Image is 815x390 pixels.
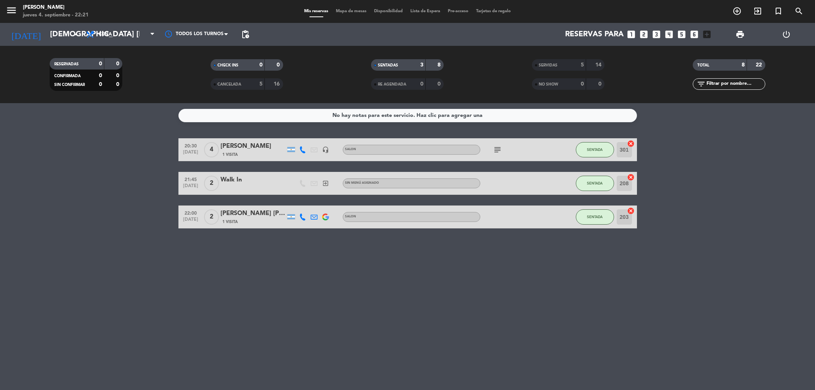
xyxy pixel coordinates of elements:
[332,111,483,120] div: No hay notas para este servicio. Haz clic para agregar una
[732,6,742,16] i: add_circle_outline
[345,181,379,184] span: Sin menú asignado
[639,29,649,39] i: looks_two
[420,62,423,68] strong: 3
[6,5,17,16] i: menu
[6,26,46,43] i: [DATE]
[444,9,472,13] span: Pre-acceso
[116,82,121,87] strong: 0
[241,30,250,39] span: pending_actions
[378,63,398,67] span: SENTADAS
[220,175,285,185] div: Walk In
[493,145,502,154] i: subject
[181,175,200,183] span: 21:45
[437,81,442,87] strong: 0
[116,61,121,66] strong: 0
[54,83,85,87] span: SIN CONFIRMAR
[539,83,558,86] span: NO SHOW
[181,208,200,217] span: 22:00
[217,63,238,67] span: CHECK INS
[576,142,614,157] button: SENTADA
[23,4,89,11] div: [PERSON_NAME]
[587,181,603,185] span: SENTADA
[782,30,791,39] i: power_settings_new
[181,141,200,150] span: 20:30
[322,214,329,220] img: google-logo.png
[794,6,804,16] i: search
[332,9,370,13] span: Mapa de mesas
[204,142,219,157] span: 4
[99,82,102,87] strong: 0
[99,61,102,66] strong: 0
[277,62,281,68] strong: 0
[753,6,762,16] i: exit_to_app
[217,83,241,86] span: CANCELADA
[420,81,423,87] strong: 0
[664,29,674,39] i: looks_4
[472,9,515,13] span: Tarjetas de regalo
[181,217,200,226] span: [DATE]
[736,30,745,39] span: print
[437,62,442,68] strong: 8
[697,63,709,67] span: TOTAL
[259,81,262,87] strong: 5
[300,9,332,13] span: Mis reservas
[204,176,219,191] span: 2
[345,215,356,218] span: SALON
[116,73,121,78] strong: 0
[539,63,557,67] span: SERVIDAS
[204,209,219,225] span: 2
[626,29,636,39] i: looks_one
[378,83,406,86] span: RE AGENDADA
[220,209,285,218] div: [PERSON_NAME] [PERSON_NAME]
[627,207,635,215] i: cancel
[595,62,603,68] strong: 14
[322,180,329,187] i: exit_to_app
[23,11,89,19] div: jueves 4. septiembre - 22:21
[99,73,102,78] strong: 0
[222,219,238,225] span: 1 Visita
[71,30,80,39] i: arrow_drop_down
[576,176,614,191] button: SENTADA
[627,140,635,147] i: cancel
[345,148,356,151] span: SALON
[774,6,783,16] i: turned_in_not
[742,62,745,68] strong: 8
[598,81,603,87] strong: 0
[689,29,699,39] i: looks_6
[274,81,281,87] strong: 16
[697,79,706,89] i: filter_list
[565,30,624,39] span: Reservas para
[54,62,79,66] span: RESERVADAS
[587,215,603,219] span: SENTADA
[706,80,765,88] input: Filtrar por nombre...
[407,9,444,13] span: Lista de Espera
[181,183,200,192] span: [DATE]
[99,32,112,37] span: Cena
[181,150,200,159] span: [DATE]
[259,62,262,68] strong: 0
[763,23,809,46] div: LOG OUT
[651,29,661,39] i: looks_3
[54,74,81,78] span: CONFIRMADA
[677,29,687,39] i: looks_5
[627,173,635,181] i: cancel
[581,81,584,87] strong: 0
[587,147,603,152] span: SENTADA
[322,146,329,153] i: headset_mic
[222,152,238,158] span: 1 Visita
[220,141,285,151] div: [PERSON_NAME]
[370,9,407,13] span: Disponibilidad
[576,209,614,225] button: SENTADA
[6,5,17,19] button: menu
[702,29,712,39] i: add_box
[581,62,584,68] strong: 5
[756,62,763,68] strong: 22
